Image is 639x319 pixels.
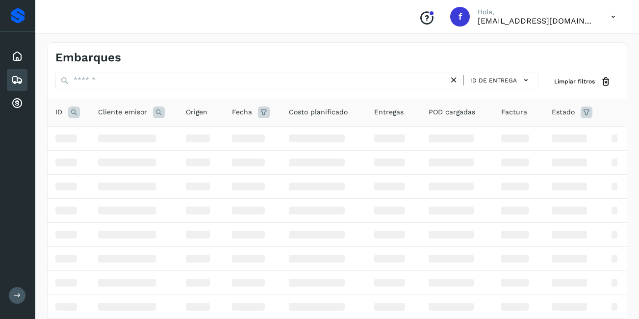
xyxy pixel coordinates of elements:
span: Entregas [374,107,404,117]
span: Factura [501,107,527,117]
p: Hola, [478,8,595,16]
span: Limpiar filtros [554,77,595,86]
span: Estado [552,107,575,117]
div: Inicio [7,46,27,67]
span: Origen [186,107,207,117]
span: Cliente emisor [98,107,147,117]
div: Cuentas por cobrar [7,93,27,114]
span: ID de entrega [470,76,517,85]
button: Limpiar filtros [546,73,619,91]
p: facturacion@protransport.com.mx [478,16,595,26]
span: ID [55,107,62,117]
span: POD cargadas [429,107,475,117]
span: Fecha [232,107,252,117]
div: Embarques [7,69,27,91]
span: Costo planificado [289,107,348,117]
button: ID de entrega [467,73,534,87]
h4: Embarques [55,51,121,65]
